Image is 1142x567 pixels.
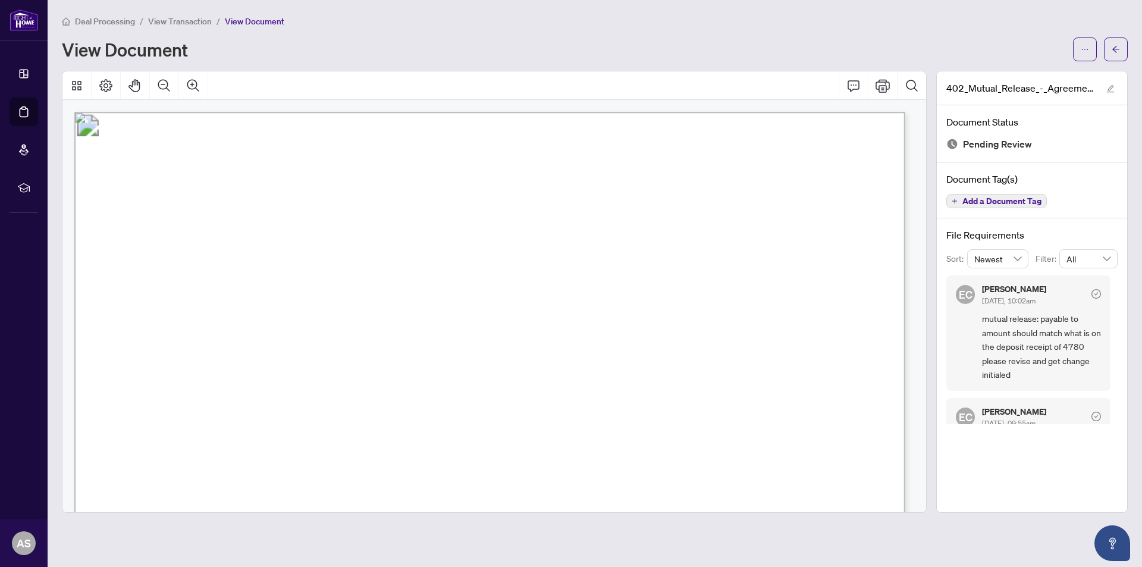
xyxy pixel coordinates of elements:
span: Newest [974,250,1022,268]
span: plus [952,198,958,204]
span: ellipsis [1081,45,1089,54]
span: AS [17,535,31,552]
p: Filter: [1036,252,1059,265]
h5: [PERSON_NAME] [982,408,1046,416]
button: Add a Document Tag [946,194,1047,208]
h1: View Document [62,40,188,59]
span: edit [1106,84,1115,93]
h4: Document Status [946,115,1118,129]
span: EC [959,286,972,303]
button: Open asap [1094,525,1130,561]
h4: Document Tag(s) [946,172,1118,186]
p: Sort: [946,252,967,265]
span: mutual release: payable to amount should match what is on the deposit receipt of 4780 please revi... [982,312,1101,381]
li: / [140,14,143,28]
img: logo [10,9,38,31]
span: arrow-left [1112,45,1120,54]
span: check-circle [1091,289,1101,299]
span: Add a Document Tag [962,197,1041,205]
span: 402_Mutual_Release_-_Agreement_to_Lease_-_Residential.pdf [946,81,1095,95]
img: Document Status [946,138,958,150]
span: [DATE], 09:55am [982,419,1036,428]
span: EC [959,409,972,425]
h4: File Requirements [946,228,1118,242]
span: All [1066,250,1110,268]
span: home [62,17,70,26]
span: check-circle [1091,412,1101,421]
span: Pending Review [963,136,1032,152]
span: View Transaction [148,16,212,27]
span: [DATE], 10:02am [982,296,1036,305]
span: Deal Processing [75,16,135,27]
h5: [PERSON_NAME] [982,285,1046,293]
span: View Document [225,16,284,27]
li: / [217,14,220,28]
